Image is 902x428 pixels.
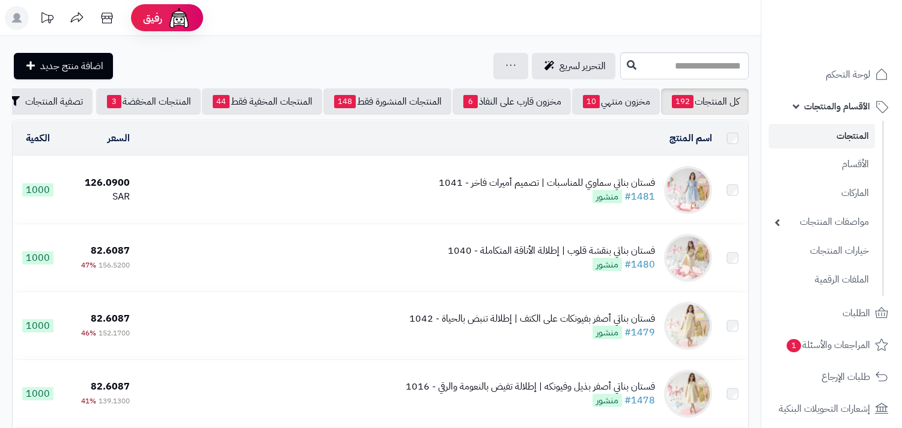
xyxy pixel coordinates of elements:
span: 82.6087 [91,243,130,258]
span: 44 [213,95,230,108]
span: منشور [593,258,622,271]
div: فستان بناتي سماوي للمناسبات | تصميم أميرات فاخر - 1041 [439,176,655,190]
a: مخزون قارب على النفاذ6 [453,88,571,115]
span: 1 [787,339,801,352]
span: رفيق [143,11,162,25]
div: SAR [68,190,130,204]
img: ai-face.png [167,6,191,30]
span: منشور [593,326,622,339]
div: فستان بناتي أصفر بفيونكات على الكتف | إطلالة تنبض بالحياة - 1042 [409,312,655,326]
span: لوحة التحكم [826,66,870,83]
div: 126.0900 [68,176,130,190]
a: الأقسام [769,151,875,177]
span: 46% [81,328,96,338]
span: تصفية المنتجات [25,94,83,109]
a: اضافة منتج جديد [14,53,113,79]
img: فستان بناتي سماوي للمناسبات | تصميم أميرات فاخر - 1041 [664,166,712,214]
div: فستان بناتي بنقشة قلوب | إطلالة الأناقة المتكاملة - 1040 [448,244,655,258]
a: #1481 [624,189,655,204]
span: 148 [334,95,356,108]
span: منشور [593,394,622,407]
span: طلبات الإرجاع [821,368,870,385]
div: فستان بناتي أصفر بذيل وفيونكه | إطلالة تفيض بالنعومة والرقي - 1016 [406,380,655,394]
span: 1000 [22,319,53,332]
img: فستان بناتي أصفر بذيل وفيونكه | إطلالة تفيض بالنعومة والرقي - 1016 [664,370,712,418]
a: لوحة التحكم [769,60,895,89]
span: 10 [583,95,600,108]
a: اسم المنتج [669,131,712,145]
a: مخزون منتهي10 [572,88,660,115]
a: السعر [108,131,130,145]
a: المنتجات المخفضة3 [96,88,201,115]
span: اضافة منتج جديد [40,59,103,73]
a: الملفات الرقمية [769,267,875,293]
span: 156.5200 [99,260,130,271]
a: المنتجات المخفية فقط44 [202,88,322,115]
a: الطلبات [769,299,895,328]
span: 41% [81,396,96,406]
span: 192 [672,95,693,108]
img: logo-2.png [820,34,891,59]
a: #1479 [624,325,655,340]
span: 82.6087 [91,311,130,326]
a: الكمية [26,131,50,145]
span: 1000 [22,251,53,264]
a: مواصفات المنتجات [769,209,875,235]
a: المراجعات والأسئلة1 [769,331,895,359]
span: الطلبات [843,305,870,322]
a: تحديثات المنصة [32,6,62,33]
img: فستان بناتي بنقشة قلوب | إطلالة الأناقة المتكاملة - 1040 [664,234,712,282]
span: المراجعات والأسئلة [785,337,870,353]
span: 3 [107,95,121,108]
span: 1000 [22,387,53,400]
a: طلبات الإرجاع [769,362,895,391]
a: #1478 [624,393,655,408]
a: المنتجات المنشورة فقط148 [323,88,451,115]
a: #1480 [624,257,655,272]
a: التحرير لسريع [532,53,615,79]
img: فستان بناتي أصفر بفيونكات على الكتف | إطلالة تنبض بالحياة - 1042 [664,302,712,350]
a: إشعارات التحويلات البنكية [769,394,895,423]
a: خيارات المنتجات [769,238,875,264]
a: الماركات [769,180,875,206]
span: إشعارات التحويلات البنكية [779,400,870,417]
span: الأقسام والمنتجات [804,98,870,115]
span: منشور [593,190,622,203]
span: التحرير لسريع [559,59,606,73]
span: 139.1300 [99,396,130,406]
a: كل المنتجات192 [661,88,749,115]
span: 47% [81,260,96,271]
span: 152.1700 [99,328,130,338]
span: 1000 [22,183,53,197]
span: 6 [463,95,478,108]
span: 82.6087 [91,379,130,394]
a: المنتجات [769,124,875,148]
